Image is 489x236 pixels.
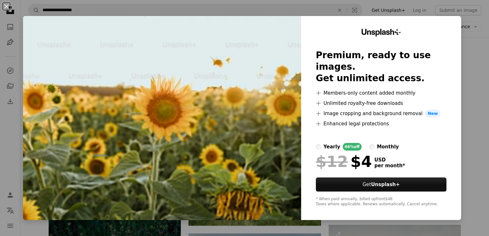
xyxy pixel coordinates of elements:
li: Members-only content added monthly [316,89,446,97]
div: monthly [377,143,399,151]
div: * When paid annually, billed upfront $48 Taxes where applicable. Renews automatically. Cancel any... [316,197,446,207]
span: New [425,110,440,117]
span: per month * [374,163,405,169]
span: USD [374,157,405,163]
input: monthly [369,144,374,149]
div: 66% off [343,143,362,151]
li: Enhanced legal protections [316,120,446,128]
div: $4 [316,153,372,170]
div: yearly [324,143,340,151]
input: yearly66%off [316,144,321,149]
h2: Premium, ready to use images. Get unlimited access. [316,50,446,84]
li: Unlimited royalty-free downloads [316,99,446,107]
li: Image cropping and background removal [316,110,446,117]
span: $12 [316,153,348,170]
strong: Unsplash+ [371,182,400,187]
button: GetUnsplash+ [316,177,446,192]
